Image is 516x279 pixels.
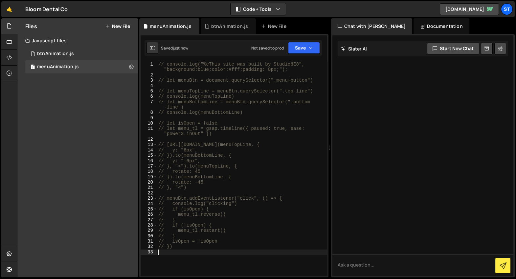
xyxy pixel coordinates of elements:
div: 4 [141,83,157,88]
a: 🤙 [1,1,17,17]
div: 9 [141,115,157,121]
div: 23 [141,196,157,201]
a: [DOMAIN_NAME] [440,3,499,15]
div: 24 [141,201,157,206]
span: 1 [31,65,35,70]
div: 15772/41953.js [25,47,138,60]
div: 18 [141,169,157,174]
button: New File [105,24,130,29]
div: just now [173,45,188,51]
div: 8 [141,110,157,115]
div: 15772/41952.js [25,60,138,73]
div: New File [261,23,289,30]
div: Saved [161,45,188,51]
div: 25 [141,207,157,212]
div: 21 [141,185,157,190]
div: menuAnimation.js [150,23,191,30]
div: Javascript files [17,34,138,47]
div: Not saved to prod [251,45,284,51]
div: 19 [141,174,157,180]
div: 30 [141,233,157,239]
div: 3 [141,78,157,83]
div: 10 [141,121,157,126]
div: 22 [141,190,157,196]
div: menuAnimation.js [37,64,79,70]
div: 5 [141,89,157,94]
div: 20 [141,180,157,185]
div: btnAnimation.js [37,51,74,57]
div: 29 [141,228,157,233]
div: 33 [141,249,157,255]
div: 12 [141,137,157,142]
div: 2 [141,72,157,78]
button: Save [288,42,320,54]
div: 17 [141,164,157,169]
div: 31 [141,239,157,244]
div: 27 [141,217,157,223]
button: Start new chat [427,43,479,54]
div: Bloom Dental Co [25,5,68,13]
div: 15 [141,153,157,158]
div: btnAnimation.js [211,23,248,30]
a: St [501,3,513,15]
div: Documentation [414,18,469,34]
h2: Slater AI [341,46,367,52]
div: 11 [141,126,157,137]
div: 14 [141,148,157,153]
div: 28 [141,223,157,228]
div: 1 [141,62,157,72]
div: 32 [141,244,157,249]
button: Code + Tools [231,3,286,15]
div: 26 [141,212,157,217]
div: 7 [141,99,157,110]
div: 13 [141,142,157,147]
h2: Files [25,23,37,30]
div: 6 [141,94,157,99]
div: 16 [141,158,157,164]
div: Chat with [PERSON_NAME] [331,18,413,34]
